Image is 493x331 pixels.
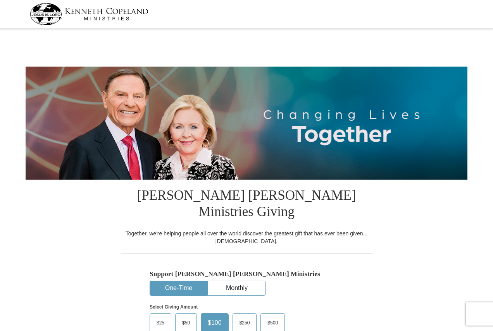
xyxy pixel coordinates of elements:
[150,304,198,310] strong: Select Giving Amount
[121,230,372,245] div: Together, we're helping people all over the world discover the greatest gift that has ever been g...
[208,281,265,295] button: Monthly
[264,317,282,329] span: $500
[150,281,207,295] button: One-Time
[121,180,372,230] h1: [PERSON_NAME] [PERSON_NAME] Ministries Giving
[178,317,194,329] span: $50
[150,270,343,278] h5: Support [PERSON_NAME] [PERSON_NAME] Ministries
[153,317,168,329] span: $25
[236,317,254,329] span: $250
[30,3,148,25] img: kcm-header-logo.svg
[204,317,226,329] span: $100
